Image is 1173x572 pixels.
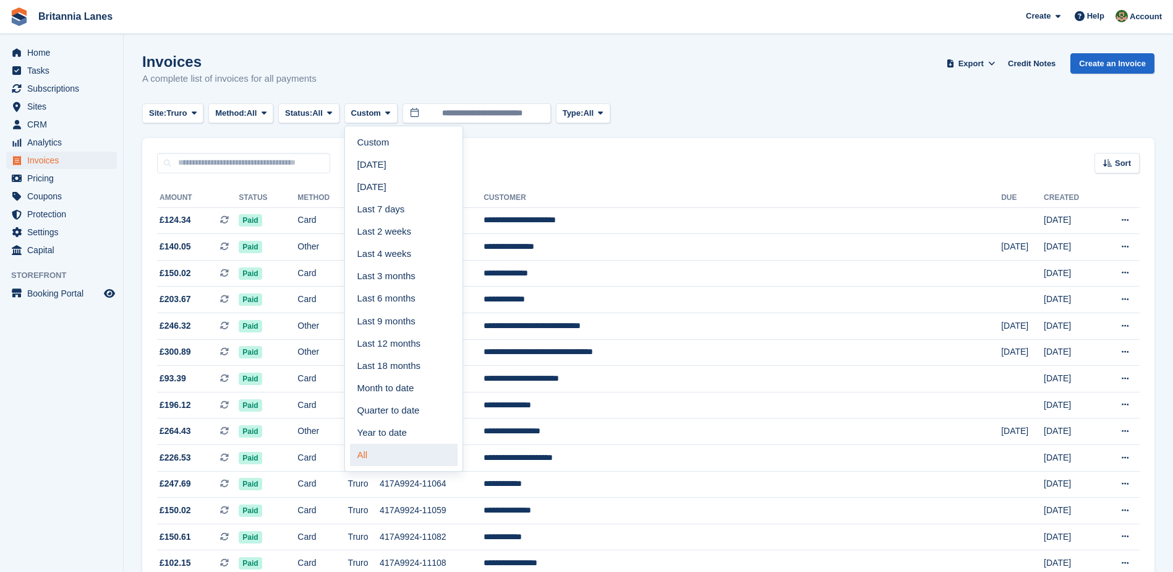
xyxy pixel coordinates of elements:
span: Paid [239,214,262,227]
td: Card [297,392,348,418]
button: Method: All [208,103,273,124]
th: Amount [157,188,239,208]
span: Paid [239,241,262,253]
span: £264.43 [160,425,191,438]
span: Paid [239,478,262,490]
img: stora-icon-8386f47178a22dfd0bd8f6a31ec36ba5ce8667c1dd55bd0f319d3a0aa187defe.svg [10,7,28,26]
button: Type: All [556,103,610,124]
td: Other [297,313,348,340]
td: Truro [348,471,380,498]
td: 417A9924-11082 [380,524,484,550]
td: [DATE] [1001,234,1044,261]
a: Preview store [102,286,117,301]
span: Paid [239,267,262,280]
a: Create an Invoice [1070,53,1154,74]
span: £196.12 [160,399,191,412]
td: [DATE] [1044,418,1099,445]
a: menu [6,62,117,79]
span: Paid [239,320,262,332]
a: menu [6,285,117,302]
span: Sort [1115,157,1131,170]
a: [DATE] [350,176,458,198]
td: 417A9924-11064 [380,471,484,498]
td: Card [297,260,348,287]
span: Protection [27,206,101,223]
h1: Invoices [142,53,317,70]
td: 417A9924-11059 [380,498,484,524]
span: All [247,107,257,119]
span: £102.15 [160,557,191,570]
a: Last 7 days [350,198,458,220]
a: [DATE] [350,154,458,176]
td: Card [297,524,348,550]
span: £150.02 [160,504,191,517]
span: Settings [27,223,101,241]
span: Paid [239,452,262,464]
span: Paid [239,293,262,306]
td: [DATE] [1044,313,1099,340]
td: [DATE] [1044,471,1099,498]
span: Paid [239,505,262,517]
td: Truro [348,498,380,524]
th: Method [297,188,348,208]
span: Subscriptions [27,80,101,97]
a: Last 3 months [350,266,458,288]
span: £150.02 [160,267,191,280]
td: [DATE] [1044,234,1099,261]
span: £226.53 [160,451,191,464]
a: Last 2 weeks [350,220,458,243]
a: menu [6,44,117,61]
span: Storefront [11,269,123,282]
button: Status: All [278,103,339,124]
span: Site: [149,107,166,119]
span: Paid [239,557,262,570]
span: £124.34 [160,214,191,227]
td: [DATE] [1044,392,1099,418]
a: Credit Notes [1003,53,1060,74]
span: All [312,107,323,119]
a: Last 6 months [350,288,458,310]
a: menu [6,223,117,241]
td: [DATE] [1001,313,1044,340]
button: Site: Truro [142,103,203,124]
span: Truro [166,107,187,119]
a: menu [6,188,117,205]
a: Britannia Lanes [33,6,117,27]
a: menu [6,206,117,223]
a: menu [6,116,117,133]
span: £93.39 [160,372,186,385]
th: Customer [484,188,1001,208]
a: Last 4 weeks [350,243,458,265]
td: Card [297,498,348,524]
span: Method: [215,107,247,119]
span: Type: [563,107,584,119]
span: Export [958,58,984,70]
span: CRM [27,116,101,133]
span: Home [27,44,101,61]
td: [DATE] [1044,524,1099,550]
span: All [583,107,594,119]
a: Quarter to date [350,399,458,422]
a: Custom [350,131,458,154]
span: Account [1130,11,1162,23]
td: Other [297,339,348,366]
span: Paid [239,399,262,412]
td: [DATE] [1044,366,1099,392]
td: Card [297,471,348,498]
span: Custom [351,107,381,119]
a: menu [6,152,117,169]
td: Card [297,207,348,234]
th: Created [1044,188,1099,208]
td: Other [297,234,348,261]
td: Other [297,418,348,445]
td: [DATE] [1001,339,1044,366]
td: [DATE] [1044,445,1099,472]
a: Last 9 months [350,310,458,332]
td: Card [297,445,348,472]
a: menu [6,170,117,187]
a: Last 12 months [350,332,458,355]
p: A complete list of invoices for all payments [142,72,317,86]
a: menu [6,241,117,259]
a: Year to date [350,422,458,444]
span: Sites [27,98,101,115]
